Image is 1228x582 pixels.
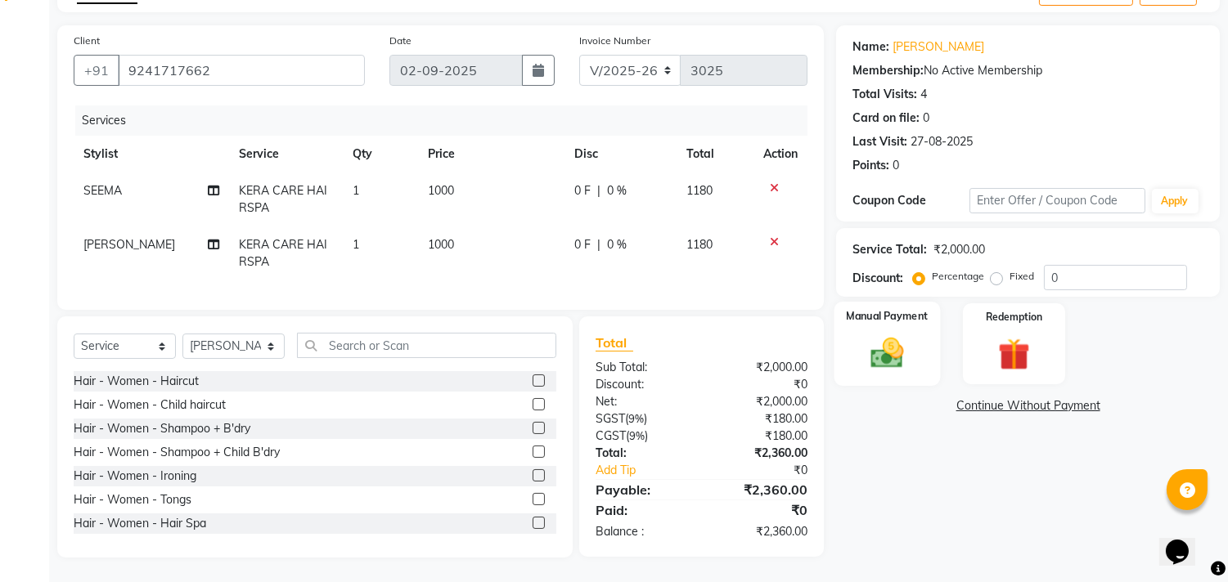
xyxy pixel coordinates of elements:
button: +91 [74,55,119,86]
span: SEEMA [83,183,122,198]
a: Add Tip [583,462,722,479]
div: 0 [893,157,899,174]
label: Date [389,34,412,48]
div: ₹180.00 [702,428,821,445]
div: Hair - Women - Shampoo + B'dry [74,420,250,437]
th: Action [753,136,807,172]
div: 0 [923,110,929,127]
div: Coupon Code [852,192,969,209]
div: ₹2,360.00 [702,445,821,462]
span: 0 % [607,182,627,199]
label: Redemption [986,310,1042,325]
div: ₹2,360.00 [702,523,821,540]
span: SGST [596,411,625,426]
label: Percentage [932,269,984,284]
div: 4 [920,86,927,103]
span: KERA CARE HAIRSPA [240,237,328,269]
div: Sub Total: [583,359,702,376]
div: Hair - Women - Haircut [74,373,199,390]
span: 1180 [687,183,713,198]
label: Client [74,34,100,48]
input: Search by Name/Mobile/Email/Code [118,55,365,86]
div: ₹2,000.00 [933,241,985,258]
span: 9% [628,412,644,425]
div: ( ) [583,410,702,428]
div: Payable: [583,480,702,499]
span: 9% [629,429,645,442]
div: ( ) [583,428,702,445]
span: 1000 [428,183,454,198]
span: 1 [353,237,359,252]
span: 1180 [687,237,713,252]
div: ₹2,000.00 [702,393,821,410]
div: Paid: [583,500,702,520]
div: Net: [583,393,702,410]
span: 0 F [574,182,591,199]
div: Points: [852,157,889,174]
label: Fixed [1010,269,1034,284]
div: ₹0 [722,462,821,479]
div: ₹2,360.00 [702,480,821,499]
div: Name: [852,38,889,56]
span: 1 [353,183,359,198]
a: Continue Without Payment [839,397,1217,414]
div: Hair - Women - Child haircut [74,396,226,414]
span: 0 % [607,236,627,253]
input: Enter Offer / Coupon Code [969,188,1145,213]
div: Total: [583,445,702,462]
div: Service Total: [852,241,927,258]
div: ₹2,000.00 [702,359,821,376]
div: Discount: [852,270,903,287]
label: Manual Payment [847,308,929,324]
div: ₹0 [702,500,821,520]
span: | [597,236,601,253]
th: Qty [343,136,418,172]
div: Hair - Women - Hair Spa [74,515,206,532]
div: ₹0 [702,376,821,393]
img: _gift.svg [988,334,1040,374]
span: CGST [596,428,626,443]
div: Card on file: [852,110,920,127]
th: Service [230,136,344,172]
iframe: chat widget [1159,517,1212,566]
div: 27-08-2025 [911,133,973,150]
div: ₹180.00 [702,410,821,428]
span: [PERSON_NAME] [83,237,175,252]
th: Disc [565,136,677,172]
div: Membership: [852,62,924,79]
button: Apply [1152,189,1199,213]
span: KERA CARE HAIRSPA [240,183,328,215]
div: Total Visits: [852,86,917,103]
span: 1000 [428,237,454,252]
div: Last Visit: [852,133,907,150]
div: Hair - Women - Ironing [74,468,196,485]
img: _cash.svg [861,334,915,373]
div: Discount: [583,376,702,393]
input: Search or Scan [297,333,556,358]
div: Hair - Women - Shampoo + Child B'dry [74,444,280,461]
div: No Active Membership [852,62,1203,79]
div: Balance : [583,523,702,540]
th: Price [418,136,565,172]
span: Total [596,334,633,351]
span: | [597,182,601,199]
span: 0 F [574,236,591,253]
div: Hair - Women - Tongs [74,491,191,508]
th: Total [677,136,754,172]
div: Services [75,105,820,136]
label: Invoice Number [579,34,650,48]
a: [PERSON_NAME] [893,38,984,56]
th: Stylist [74,136,230,172]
